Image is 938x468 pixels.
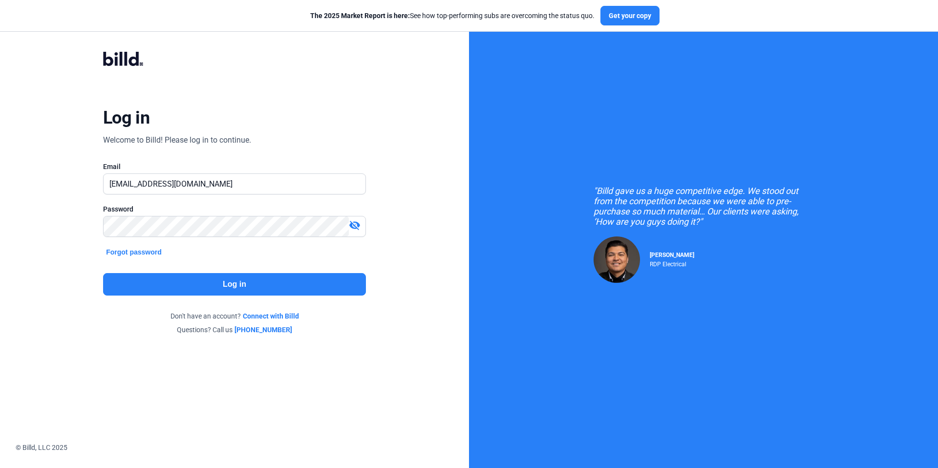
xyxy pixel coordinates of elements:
div: Email [103,162,366,171]
div: Questions? Call us [103,325,366,335]
img: Raul Pacheco [594,236,640,283]
div: Password [103,204,366,214]
button: Log in [103,273,366,296]
div: Log in [103,107,149,128]
a: [PHONE_NUMBER] [234,325,292,335]
div: RDP Electrical [650,258,694,268]
span: [PERSON_NAME] [650,252,694,258]
div: See how top-performing subs are overcoming the status quo. [310,11,595,21]
button: Forgot password [103,247,165,257]
mat-icon: visibility_off [349,219,361,231]
div: Don't have an account? [103,311,366,321]
button: Get your copy [600,6,660,25]
div: "Billd gave us a huge competitive edge. We stood out from the competition because we were able to... [594,186,813,227]
span: The 2025 Market Report is here: [310,12,410,20]
a: Connect with Billd [243,311,299,321]
div: Welcome to Billd! Please log in to continue. [103,134,251,146]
